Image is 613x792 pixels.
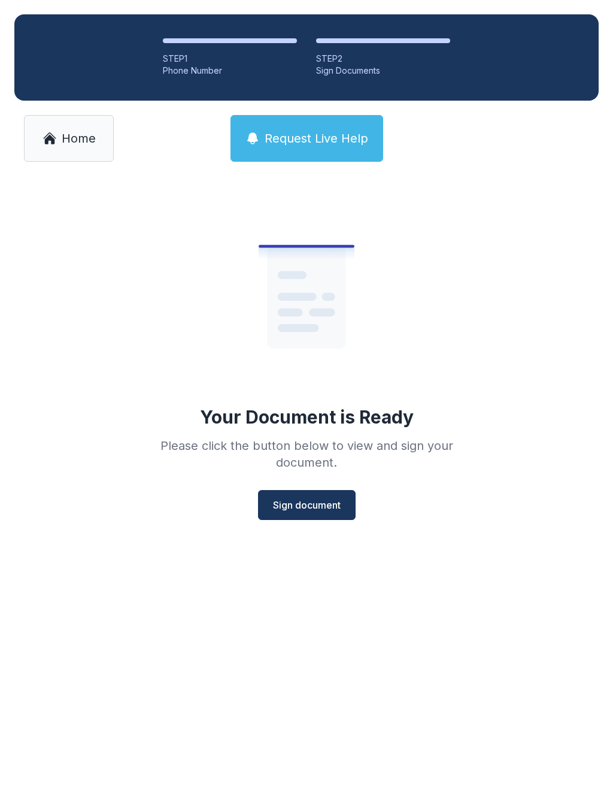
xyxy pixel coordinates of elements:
[273,498,341,512] span: Sign document
[163,65,297,77] div: Phone Number
[163,53,297,65] div: STEP 1
[265,130,368,147] span: Request Live Help
[134,437,479,471] div: Please click the button below to view and sign your document.
[316,53,450,65] div: STEP 2
[62,130,96,147] span: Home
[316,65,450,77] div: Sign Documents
[200,406,414,428] div: Your Document is Ready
